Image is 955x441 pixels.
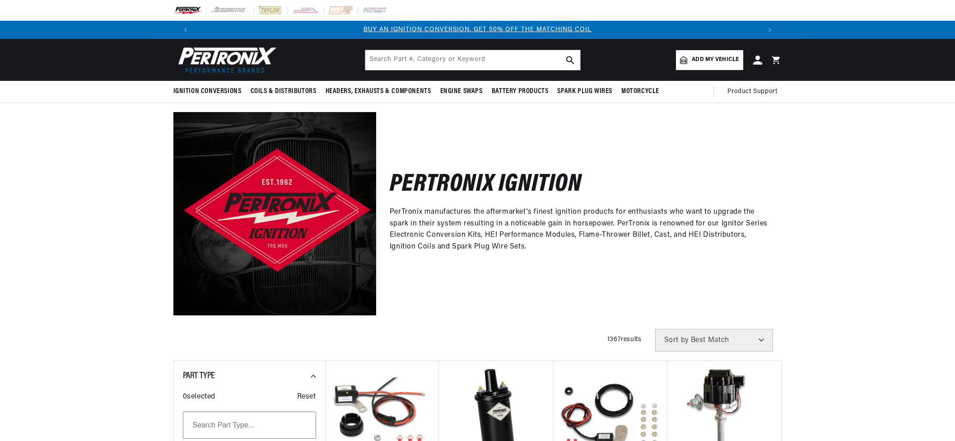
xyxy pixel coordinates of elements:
[151,21,805,39] slideshow-component: Translation missing: en.sections.announcements.announcement_bar
[655,329,773,352] select: Sort by
[183,371,215,380] span: Part Type
[492,87,549,96] span: Battery Products
[557,87,612,96] span: Spark Plug Wires
[390,174,582,196] h2: Pertronix Ignition
[195,25,761,35] div: Announcement
[195,25,761,35] div: 1 of 3
[553,81,617,102] summary: Spark Plug Wires
[676,50,743,70] a: Add my vehicle
[173,112,376,315] img: Pertronix Ignition
[761,21,779,39] button: Translation missing: en.sections.announcements.next_announcement
[617,81,664,102] summary: Motorcycle
[365,50,580,70] input: Search Part #, Category or Keyword
[692,56,739,64] span: Add my vehicle
[183,391,215,403] span: 0 selected
[297,391,316,403] span: Reset
[173,44,277,75] img: Pertronix
[621,87,659,96] span: Motorcycle
[664,337,689,344] span: Sort by
[251,87,317,96] span: Coils & Distributors
[440,87,483,96] span: Engine Swaps
[390,206,769,253] p: PerTronix manufactures the aftermarket's finest ignition products for enthusiasts who want to upg...
[173,87,242,96] span: Ignition Conversions
[560,50,580,70] button: search button
[487,81,553,102] summary: Battery Products
[177,21,195,39] button: Translation missing: en.sections.announcements.previous_announcement
[183,412,316,439] input: Search Part Type...
[173,81,246,102] summary: Ignition Conversions
[363,26,592,33] a: BUY AN IGNITION CONVERSION, GET 50% OFF THE MATCHING COIL
[436,81,487,102] summary: Engine Swaps
[321,81,436,102] summary: Headers, Exhausts & Components
[326,87,431,96] span: Headers, Exhausts & Components
[727,87,778,97] span: Product Support
[727,81,782,103] summary: Product Support
[246,81,321,102] summary: Coils & Distributors
[607,336,642,343] span: 1367 results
